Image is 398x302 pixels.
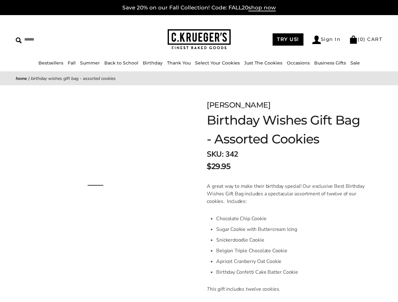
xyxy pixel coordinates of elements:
span: $29.95 [207,161,230,172]
span: 0 [360,36,364,42]
a: Thank You [167,60,191,66]
a: TRY US! [273,33,303,46]
img: Search [16,37,22,43]
span: Birthday Wishes Gift Bag - Assorted Cookies [31,75,116,81]
a: Occasions [287,60,310,66]
li: Apricot Cranberry Oat Cookie [216,256,366,267]
a: Sign In [312,36,341,44]
a: Back to School [104,60,138,66]
a: Save 20% on our Fall Collection! Code: FALL20shop now [122,4,276,11]
span: 342 [225,149,238,159]
li: Belgian Triple Chocolate Cookie [216,245,366,256]
a: Home [16,75,27,81]
a: Just The Cookies [244,60,282,66]
li: Sugar Cookie with Buttercream Icing [216,224,366,235]
div: [PERSON_NAME] [207,99,366,111]
span: shop now [248,4,276,11]
a: Birthday [143,60,163,66]
p: A great way to make their birthday special! Our exclusive Best Birthday Wishes Gift Bag includes ... [207,182,366,205]
a: Summer [80,60,100,66]
li: Snickerdoodle Cookie [216,235,366,245]
input: Search [16,35,100,44]
a: (0) CART [349,36,382,42]
a: Bestsellers [38,60,63,66]
strong: SKU: [207,149,223,159]
li: Birthday Confetti Cake Batter Cookie [216,267,366,277]
a: Sale [350,60,360,66]
a: Select Your Cookies [195,60,240,66]
a: Business Gifts [314,60,346,66]
span: | [28,75,30,81]
img: Bag [349,36,358,44]
li: Chocolate Chip Cookie [216,213,366,224]
img: Account [312,36,321,44]
em: This gift includes twelve cookies. [207,286,280,293]
nav: breadcrumbs [16,75,382,82]
a: Fall [68,60,76,66]
h1: Birthday Wishes Gift Bag - Assorted Cookies [207,111,366,148]
img: C.KRUEGER'S [168,29,231,50]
